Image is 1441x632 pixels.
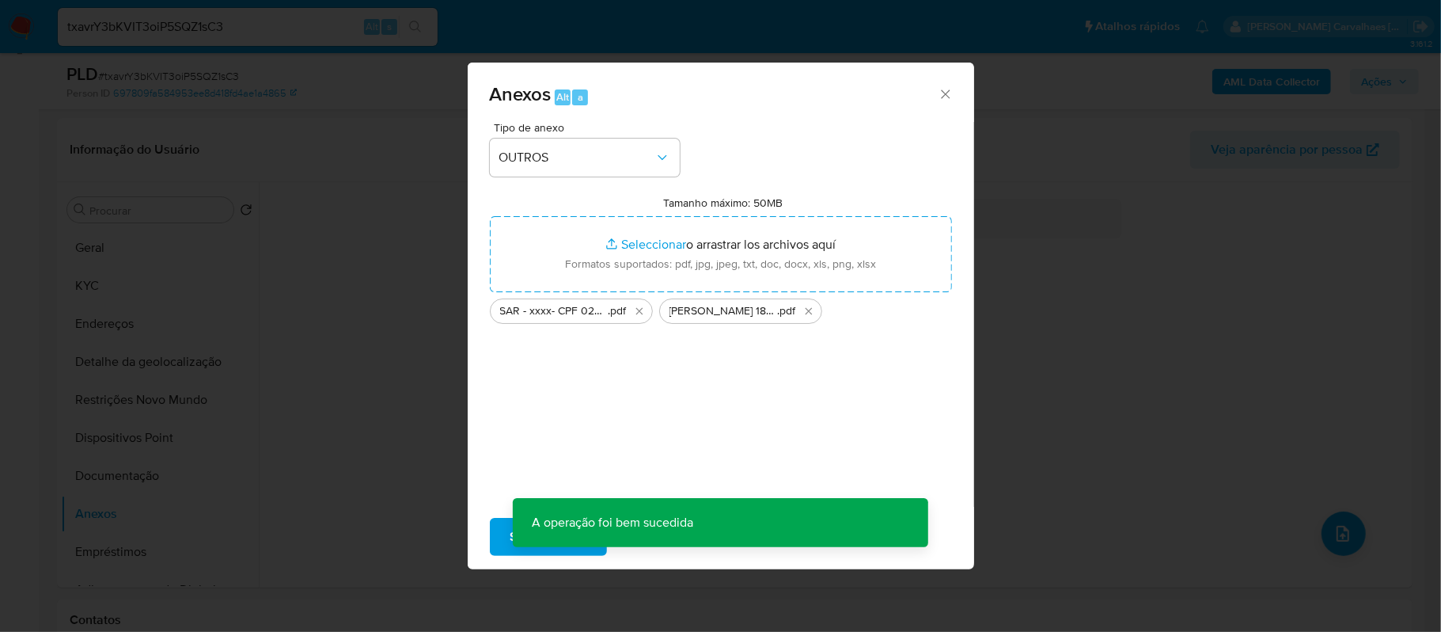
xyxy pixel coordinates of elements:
[578,89,583,105] span: a
[499,150,654,166] span: OUTROS
[490,139,680,177] button: OUTROS
[609,303,627,319] span: .pdf
[669,303,778,319] span: [PERSON_NAME] 1801831898_2025_10_02_10_46_34 - Tabla dinámica 1
[663,196,783,210] label: Tamanho máximo: 50MB
[490,292,952,324] ul: Archivos seleccionados
[494,122,684,133] span: Tipo de anexo
[500,303,609,319] span: SAR - xxxx- CPF 02247300294 - [PERSON_NAME]
[513,498,712,547] p: A operação foi bem sucedida
[630,302,649,321] button: Eliminar SAR - xxxx- CPF 02247300294 - DANYELLE NOIA DE OLIVEIRA.pdf
[938,86,952,101] button: Cerrar
[778,303,796,319] span: .pdf
[799,302,818,321] button: Eliminar Mulan Danyelle Noia de Oliveira 1801831898_2025_10_02_10_46_34 - Tabla dinámica 1.pdf
[556,89,569,105] span: Alt
[634,520,685,554] span: Cancelar
[490,518,607,556] button: Subir arquivo
[490,80,552,108] span: Anexos
[510,520,586,554] span: Subir arquivo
